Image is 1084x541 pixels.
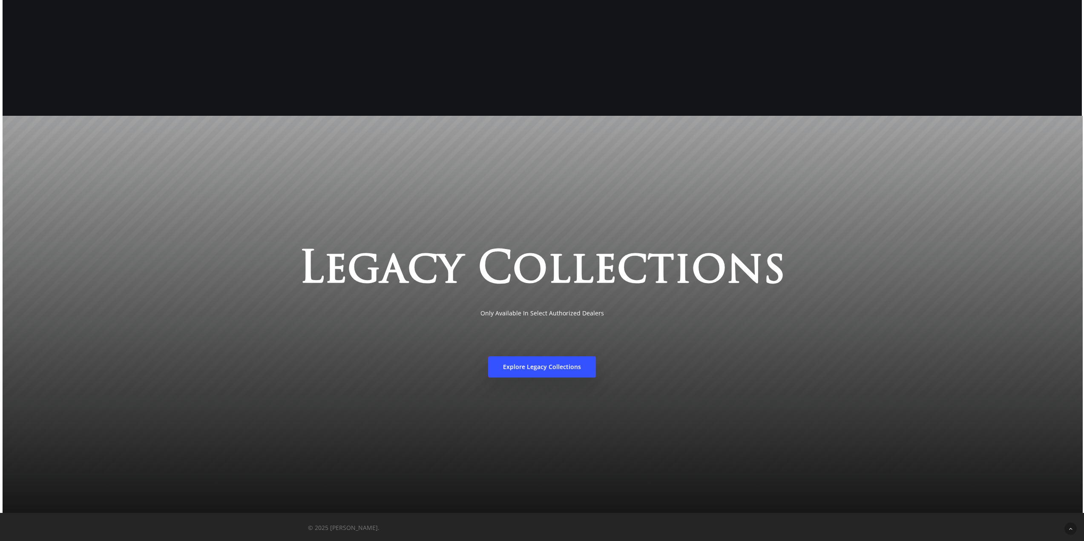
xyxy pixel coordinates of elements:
[512,246,548,298] span: o
[407,246,438,298] span: c
[727,246,763,298] span: n
[674,246,691,298] span: i
[380,246,407,298] span: a
[488,356,596,378] a: Explore Legacy Collections
[763,246,785,298] span: s
[548,246,571,298] span: l
[438,246,463,298] span: y
[347,246,380,298] span: g
[477,246,512,298] span: C
[647,246,674,298] span: t
[299,246,324,298] span: L
[617,246,647,298] span: c
[110,246,974,298] h3: Legacy Collections
[110,308,974,319] p: Only Available In Select Authorized Dealers
[324,246,347,298] span: e
[691,246,727,298] span: o
[308,523,498,532] p: © 2025 [PERSON_NAME].
[1064,523,1077,535] a: Back to top
[571,246,594,298] span: l
[594,246,617,298] span: e
[503,363,581,371] span: Explore Legacy Collections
